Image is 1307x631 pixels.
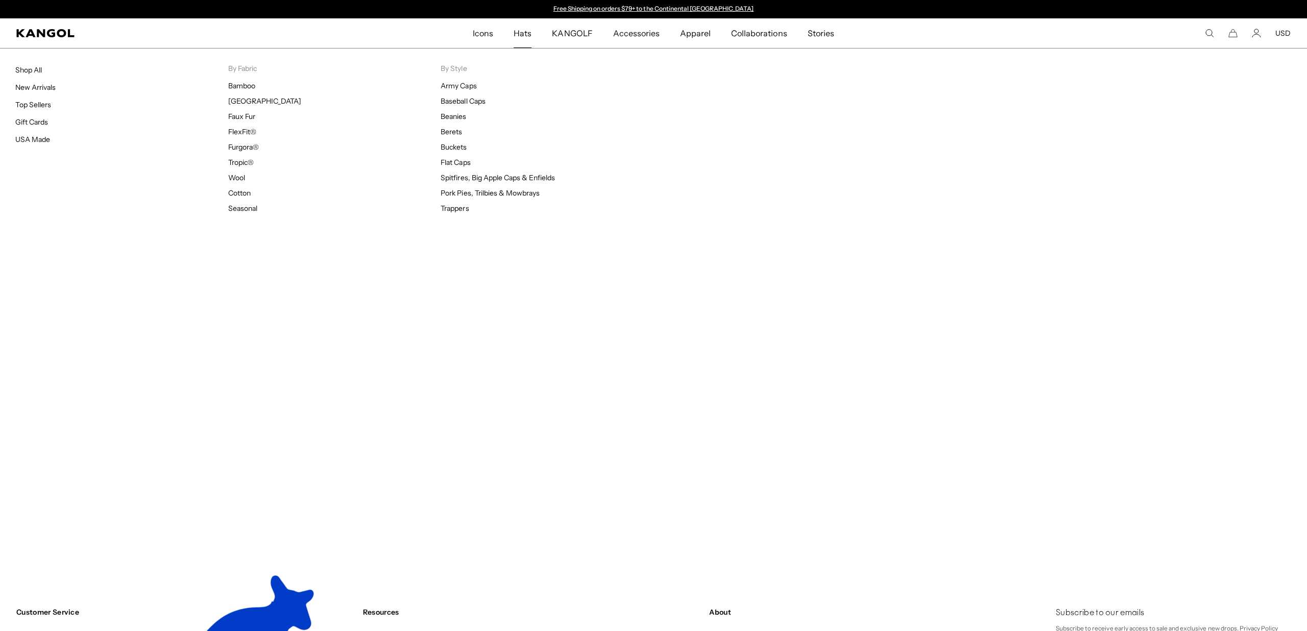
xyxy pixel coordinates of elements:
a: Spitfires, Big Apple Caps & Enfields [441,173,555,182]
button: USD [1275,29,1291,38]
span: KANGOLF [552,18,592,48]
a: Stories [797,18,844,48]
a: [GEOGRAPHIC_DATA] [228,96,301,106]
span: Stories [808,18,834,48]
a: Hats [503,18,542,48]
a: Beanies [441,112,466,121]
a: Top Sellers [15,100,51,109]
a: Wool [228,173,245,182]
span: Icons [473,18,493,48]
span: Accessories [613,18,660,48]
a: Flat Caps [441,158,470,167]
a: Collaborations [721,18,797,48]
a: Bamboo [228,81,255,90]
h4: Resources [363,608,701,617]
a: Cotton [228,188,251,198]
a: Kangol [16,29,314,37]
h4: About [709,608,1048,617]
a: Account [1252,29,1261,38]
button: Cart [1228,29,1238,38]
a: Baseball Caps [441,96,485,106]
a: Gift Cards [15,117,48,127]
div: Announcement [548,5,759,13]
a: Army Caps [441,81,476,90]
a: Seasonal [228,204,257,213]
a: FlexFit® [228,127,256,136]
summary: Search here [1205,29,1214,38]
span: Hats [514,18,531,48]
span: Collaborations [731,18,787,48]
a: Trappers [441,204,469,213]
a: Pork Pies, Trilbies & Mowbrays [441,188,540,198]
a: Shop All [15,65,42,75]
h4: Customer Service [16,608,355,617]
a: Icons [463,18,503,48]
div: 1 of 2 [548,5,759,13]
span: Apparel [680,18,711,48]
a: USA Made [15,135,50,144]
p: By Style [441,64,653,73]
a: Apparel [670,18,721,48]
a: Buckets [441,142,467,152]
a: Furgora® [228,142,259,152]
a: Faux Fur [228,112,255,121]
a: Tropic® [228,158,254,167]
a: Berets [441,127,462,136]
a: KANGOLF [542,18,602,48]
slideshow-component: Announcement bar [548,5,759,13]
h4: Subscribe to our emails [1056,608,1291,619]
a: Free Shipping on orders $79+ to the Continental [GEOGRAPHIC_DATA] [553,5,754,12]
a: Accessories [603,18,670,48]
p: By Fabric [228,64,441,73]
a: New Arrivals [15,83,56,92]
